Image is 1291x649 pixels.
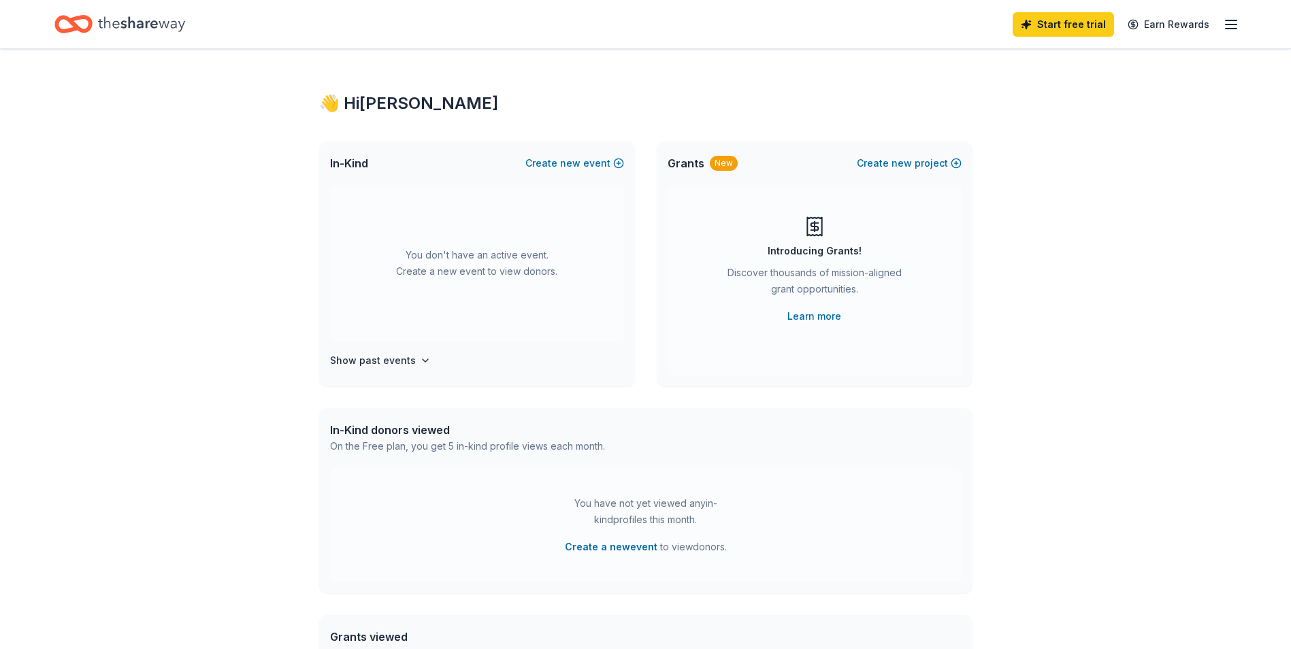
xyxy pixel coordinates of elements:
[787,308,841,324] a: Learn more
[1120,12,1218,37] a: Earn Rewards
[319,93,973,114] div: 👋 Hi [PERSON_NAME]
[525,155,624,171] button: Createnewevent
[857,155,962,171] button: Createnewproject
[330,185,624,342] div: You don't have an active event. Create a new event to view donors.
[668,155,704,171] span: Grants
[330,438,605,454] div: On the Free plan, you get 5 in-kind profile views each month.
[768,243,862,259] div: Introducing Grants!
[330,629,598,645] div: Grants viewed
[330,352,416,369] h4: Show past events
[561,495,731,528] div: You have not yet viewed any in-kind profiles this month.
[330,422,605,438] div: In-Kind donors viewed
[892,155,912,171] span: new
[560,155,581,171] span: new
[722,265,907,303] div: Discover thousands of mission-aligned grant opportunities.
[1013,12,1114,37] a: Start free trial
[565,539,657,555] button: Create a newevent
[330,155,368,171] span: In-Kind
[710,156,738,171] div: New
[330,352,431,369] button: Show past events
[565,539,727,555] span: to view donors .
[54,8,185,40] a: Home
